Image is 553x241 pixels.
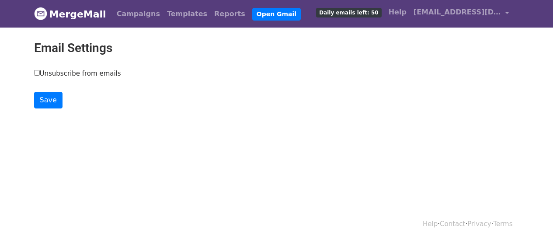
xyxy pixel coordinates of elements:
img: MergeMail logo [34,7,47,20]
a: Open Gmail [252,8,301,21]
span: [EMAIL_ADDRESS][DOMAIN_NAME] [414,7,501,17]
input: Unsubscribe from emails [34,70,40,76]
a: Contact [440,220,465,228]
a: Templates [163,5,211,23]
h2: Email Settings [34,41,519,56]
input: Save [34,92,63,108]
a: Privacy [467,220,491,228]
a: MergeMail [34,5,106,23]
label: Unsubscribe from emails [34,69,121,79]
a: Daily emails left: 50 [313,3,385,21]
a: Campaigns [113,5,163,23]
a: Reports [211,5,249,23]
a: Help [385,3,410,21]
a: [EMAIL_ADDRESS][DOMAIN_NAME] [410,3,512,24]
a: Help [423,220,438,228]
iframe: Chat Widget [509,199,553,241]
a: Terms [493,220,512,228]
span: Daily emails left: 50 [316,8,381,17]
